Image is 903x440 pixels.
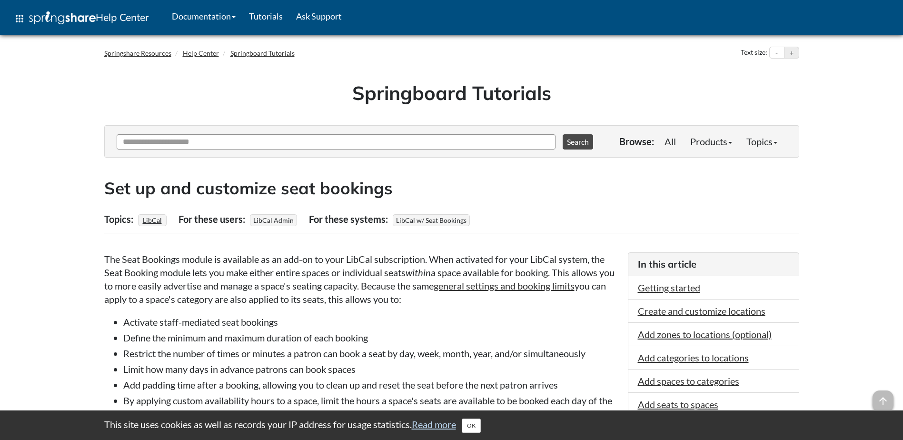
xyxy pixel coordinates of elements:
div: Text size: [739,47,769,59]
p: Browse: [619,135,654,148]
li: Restrict the number of times or minutes a patron can book a seat by day, week, month, year, and/o... [123,347,618,360]
button: Close [462,419,481,433]
li: Define the minimum and maximum duration of each booking [123,331,618,344]
a: Springshare Resources [104,49,171,57]
span: apps [14,13,25,24]
a: Ask Support [289,4,348,28]
h1: Springboard Tutorials [111,80,792,106]
span: LibCal Admin [250,214,297,226]
a: Springboard Tutorials [230,49,295,57]
p: The Seat Bookings module is available as an add-on to your LibCal subscription. When activated fo... [104,252,618,306]
span: arrow_upward [873,390,893,411]
a: Products [683,132,739,151]
div: For these users: [179,210,248,228]
li: Add padding time after a booking, allowing you to clean up and reset the seat before the next pat... [123,378,618,391]
a: apps Help Center [7,4,156,33]
a: general settings and booking limits [434,280,575,291]
span: Help Center [96,11,149,23]
a: Documentation [165,4,242,28]
button: Increase text size [784,47,799,59]
img: Springshare [29,11,96,24]
h2: Set up and customize seat bookings [104,177,799,200]
a: Help Center [183,49,219,57]
li: By applying custom availability hours to a space, limit the hours a space's seats are available t... [123,394,618,420]
a: Add categories to locations [638,352,749,363]
li: Limit how many days in advance patrons can book spaces [123,362,618,376]
li: Activate staff-mediated seat bookings [123,315,618,329]
div: This site uses cookies as well as records your IP address for usage statistics. [95,418,809,433]
a: Add zones to locations (optional) [638,329,772,340]
a: Topics [739,132,784,151]
a: Create and customize locations [638,305,765,317]
div: Topics: [104,210,136,228]
a: Getting started [638,282,700,293]
a: LibCal [141,213,163,227]
button: Search [563,134,593,150]
span: LibCal w/ Seat Bookings [393,214,470,226]
a: arrow_upward [873,391,893,403]
div: For these systems: [309,210,390,228]
a: Add spaces to categories [638,375,739,387]
h3: In this article [638,258,789,271]
button: Decrease text size [770,47,784,59]
em: within [406,267,431,278]
a: Read more [412,419,456,430]
a: Add seats to spaces [638,399,718,410]
a: Tutorials [242,4,289,28]
a: All [657,132,683,151]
